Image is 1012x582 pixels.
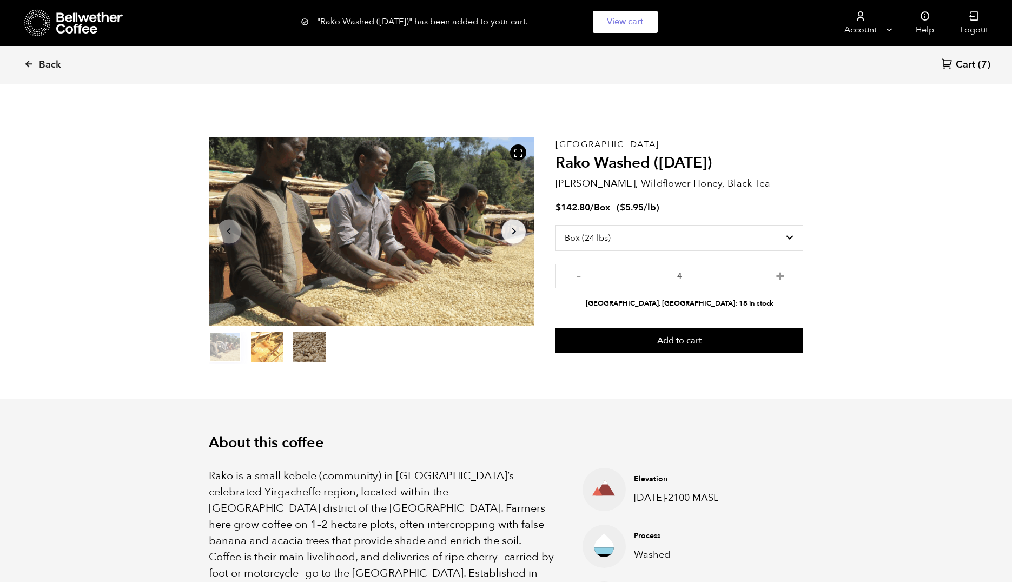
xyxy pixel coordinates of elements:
[590,201,594,214] span: /
[572,269,585,280] button: -
[942,58,990,72] a: Cart (7)
[301,11,712,33] div: "Rako Washed ([DATE])" has been added to your cart.
[617,201,659,214] span: ( )
[634,474,737,485] h4: Elevation
[634,531,737,541] h4: Process
[555,299,803,309] li: [GEOGRAPHIC_DATA], [GEOGRAPHIC_DATA]: 18 in stock
[555,201,590,214] bdi: 142.80
[39,58,61,71] span: Back
[620,201,644,214] bdi: 5.95
[773,269,787,280] button: +
[620,201,625,214] span: $
[209,434,804,452] h2: About this coffee
[956,58,975,71] span: Cart
[634,547,737,562] p: Washed
[634,491,737,505] p: [DATE]-2100 MASL
[555,328,803,353] button: Add to cart
[555,201,561,214] span: $
[555,176,803,191] p: [PERSON_NAME], Wildflower Honey, Black Tea
[555,154,803,173] h2: Rako Washed ([DATE])
[644,201,656,214] span: /lb
[594,201,610,214] span: Box
[978,58,990,71] span: (7)
[593,11,658,33] a: View cart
